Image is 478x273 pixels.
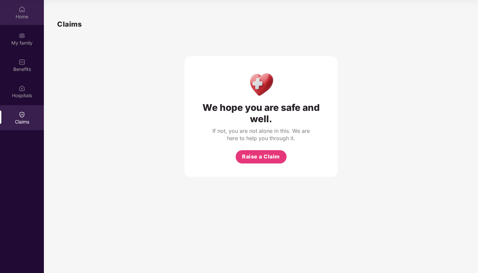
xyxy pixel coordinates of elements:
[198,102,324,125] div: We hope you are safe and well.
[19,59,25,65] img: svg+xml;base64,PHN2ZyBpZD0iQmVuZWZpdHMiIHhtbG5zPSJodHRwOi8vd3d3LnczLm9yZy8yMDAwL3N2ZyIgd2lkdGg9Ij...
[242,152,280,161] span: Raise a Claim
[236,150,287,163] button: Raise a Claim
[19,111,25,118] img: svg+xml;base64,PHN2ZyBpZD0iQ2xhaW0iIHhtbG5zPSJodHRwOi8vd3d3LnczLm9yZy8yMDAwL3N2ZyIgd2lkdGg9IjIwIi...
[19,6,25,13] img: svg+xml;base64,PHN2ZyBpZD0iSG9tZSIgeG1sbnM9Imh0dHA6Ly93d3cudzMub3JnLzIwMDAvc3ZnIiB3aWR0aD0iMjAiIG...
[19,85,25,92] img: svg+xml;base64,PHN2ZyBpZD0iSG9zcGl0YWxzIiB4bWxucz0iaHR0cDovL3d3dy53My5vcmcvMjAwMC9zdmciIHdpZHRoPS...
[211,127,311,142] div: If not, you are not alone in this. We are here to help you through it.
[57,19,82,30] h1: Claims
[19,32,25,39] img: svg+xml;base64,PHN2ZyB3aWR0aD0iMjAiIGhlaWdodD0iMjAiIHZpZXdCb3g9IjAgMCAyMCAyMCIgZmlsbD0ibm9uZSIgeG...
[247,70,276,99] img: Health Care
